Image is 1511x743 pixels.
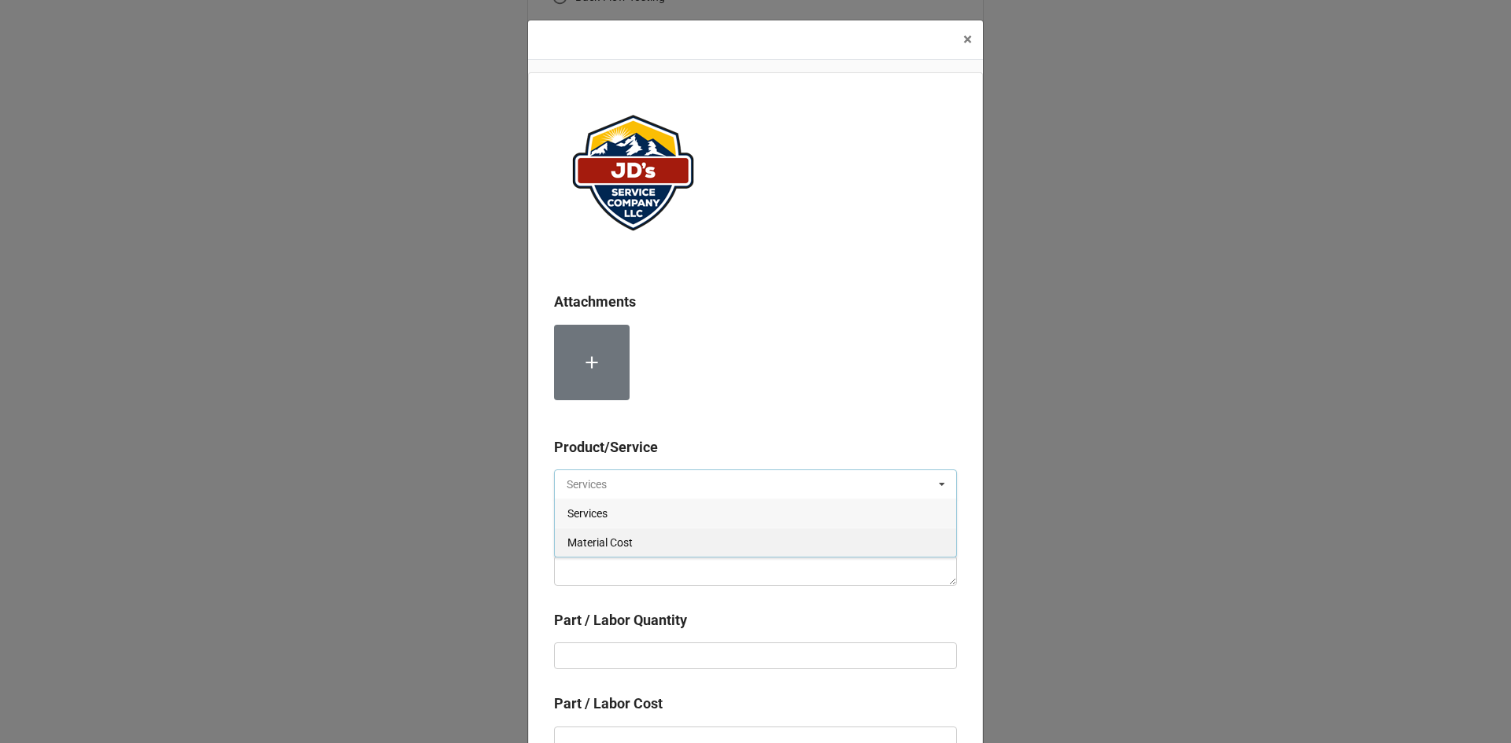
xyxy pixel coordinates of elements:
[567,507,608,520] span: Services
[554,291,636,313] label: Attachments
[554,693,663,715] label: Part / Labor Cost
[554,436,658,458] label: Product/Service
[963,30,972,49] span: ×
[554,609,687,631] label: Part / Labor Quantity
[554,98,711,248] img: ePqffAuANl%2FJDServiceCoLogo_website.png
[567,536,633,549] span: Material Cost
